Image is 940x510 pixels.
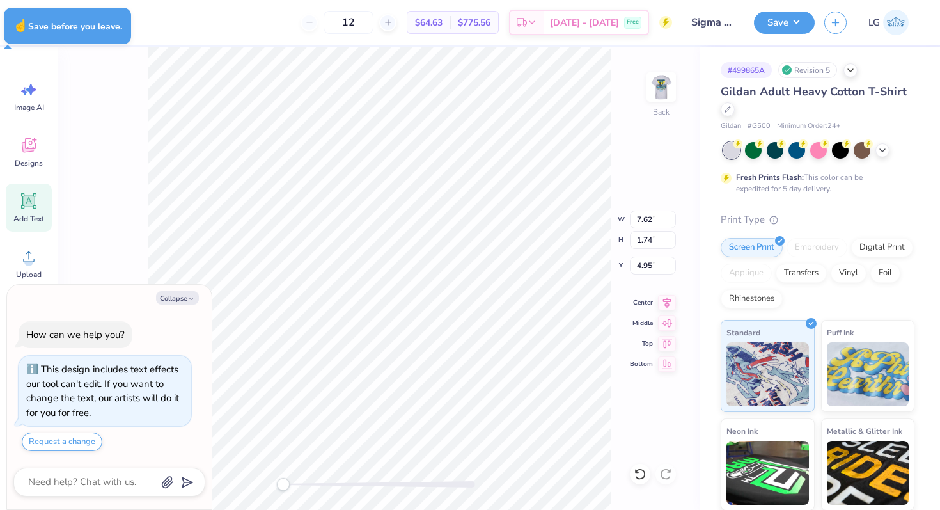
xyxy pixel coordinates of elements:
[726,342,809,406] img: Standard
[26,363,179,419] div: This design includes text effects our tool can't edit. If you want to change the text, our artist...
[653,106,670,118] div: Back
[778,62,837,78] div: Revision 5
[630,318,653,328] span: Middle
[748,121,771,132] span: # G500
[630,339,653,349] span: Top
[630,298,653,308] span: Center
[648,74,674,100] img: Back
[870,264,900,283] div: Foil
[883,10,909,35] img: Lexi Glaser
[736,172,804,182] strong: Fresh Prints Flash:
[682,10,744,35] input: Untitled Design
[721,264,772,283] div: Applique
[721,121,741,132] span: Gildan
[827,424,902,438] span: Metallic & Glitter Ink
[721,238,783,257] div: Screen Print
[851,238,913,257] div: Digital Print
[627,18,639,27] span: Free
[777,121,841,132] span: Minimum Order: 24 +
[16,269,42,280] span: Upload
[726,424,758,438] span: Neon Ink
[630,359,653,369] span: Bottom
[754,12,815,34] button: Save
[415,16,443,29] span: $64.63
[721,62,772,78] div: # 499865A
[776,264,827,283] div: Transfers
[156,291,199,305] button: Collapse
[721,84,907,99] span: Gildan Adult Heavy Cotton T-Shirt
[831,264,866,283] div: Vinyl
[26,328,125,341] div: How can we help you?
[324,11,373,34] input: – –
[13,214,44,224] span: Add Text
[827,441,909,505] img: Metallic & Glitter Ink
[726,326,760,339] span: Standard
[22,433,102,451] button: Request a change
[863,10,914,35] a: LG
[277,478,290,491] div: Accessibility label
[550,16,619,29] span: [DATE] - [DATE]
[787,238,847,257] div: Embroidery
[14,102,44,113] span: Image AI
[721,289,783,308] div: Rhinestones
[721,212,914,227] div: Print Type
[726,441,809,505] img: Neon Ink
[827,326,854,339] span: Puff Ink
[827,342,909,406] img: Puff Ink
[458,16,490,29] span: $775.56
[15,158,43,168] span: Designs
[736,171,893,195] div: This color can be expedited for 5 day delivery.
[868,15,880,30] span: LG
